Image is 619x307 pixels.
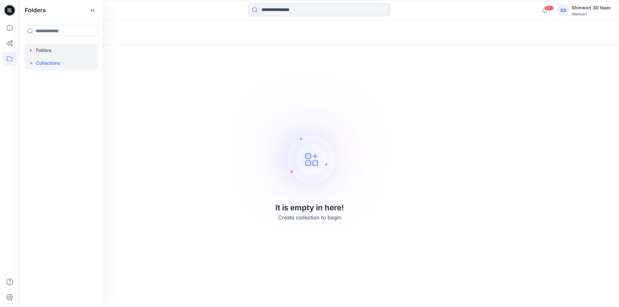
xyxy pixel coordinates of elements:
p: It is empty in here! [275,202,344,214]
div: Walmart [572,12,611,16]
p: Collections [36,59,60,67]
span: 99+ [544,5,554,11]
img: Empty collections page [220,63,399,244]
div: Shinwon 3D team [572,4,611,12]
div: S3 [557,5,569,16]
p: Create collection to begin [278,214,341,221]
